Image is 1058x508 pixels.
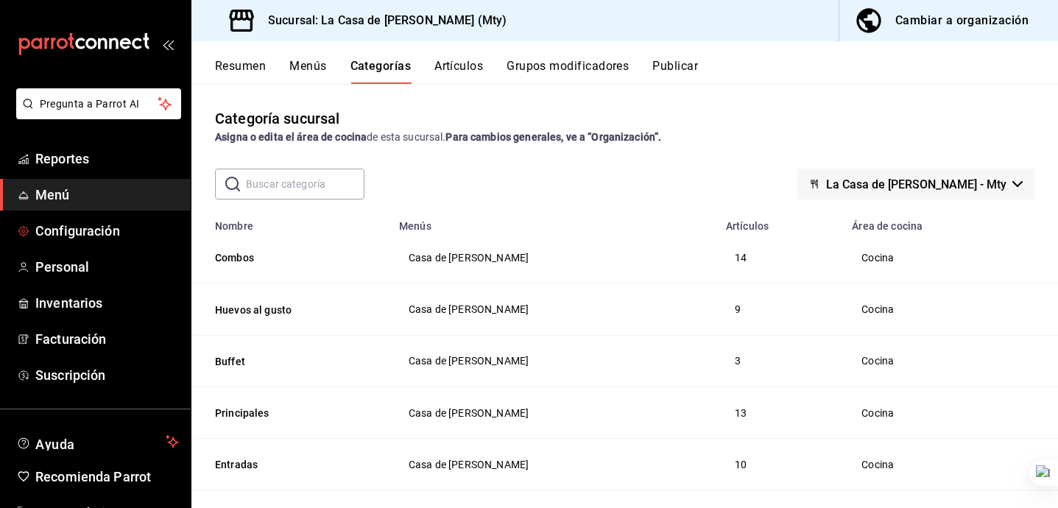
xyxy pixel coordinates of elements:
button: Resumen [215,59,266,84]
div: navigation tabs [215,59,1058,84]
th: Menús [390,211,717,232]
span: Configuración [35,221,179,241]
td: 10 [717,439,843,490]
span: Inventarios [35,293,179,313]
span: Casa de [PERSON_NAME] [409,356,699,366]
div: Categoría sucursal [215,107,339,130]
button: Publicar [652,59,698,84]
th: Artículos [717,211,843,232]
button: Artículos [434,59,483,84]
div: Cambiar a organización [895,10,1029,31]
span: Cocina [861,304,1034,314]
span: Recomienda Parrot [35,467,179,487]
span: Cocina [861,408,1034,418]
input: Buscar categoría [246,169,364,199]
span: Reportes [35,149,179,169]
h3: Sucursal: La Casa de [PERSON_NAME] (Mty) [256,12,507,29]
span: Facturación [35,329,179,349]
div: de esta sucursal. [215,130,1034,145]
strong: Asigna o edita el área de cocina [215,131,367,143]
button: open_drawer_menu [162,38,174,50]
span: Casa de [PERSON_NAME] [409,459,699,470]
button: Menús [289,59,326,84]
td: 14 [717,232,843,283]
strong: Para cambios generales, ve a “Organización”. [445,131,661,143]
button: Categorías [350,59,412,84]
button: Combos [215,250,362,265]
span: La Casa de [PERSON_NAME] - Mty [826,177,1006,191]
span: Casa de [PERSON_NAME] [409,408,699,418]
span: Casa de [PERSON_NAME] [409,304,699,314]
td: 3 [717,335,843,387]
button: Entradas [215,457,362,472]
th: Nombre [191,211,390,232]
span: Casa de [PERSON_NAME] [409,253,699,263]
button: Grupos modificadores [507,59,629,84]
td: 13 [717,387,843,438]
span: Ayuda [35,433,160,451]
button: Buffet [215,354,362,369]
button: Principales [215,406,362,420]
a: Pregunta a Parrot AI [10,107,181,122]
span: Cocina [861,459,1034,470]
th: Área de cocina [843,211,1058,232]
span: Pregunta a Parrot AI [40,96,158,112]
button: Huevos al gusto [215,303,362,317]
td: 9 [717,283,843,335]
span: Cocina [861,356,1034,366]
span: Personal [35,257,179,277]
button: Pregunta a Parrot AI [16,88,181,119]
span: Suscripción [35,365,179,385]
span: Menú [35,185,179,205]
span: Cocina [861,253,1034,263]
button: La Casa de [PERSON_NAME] - Mty [797,169,1034,200]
